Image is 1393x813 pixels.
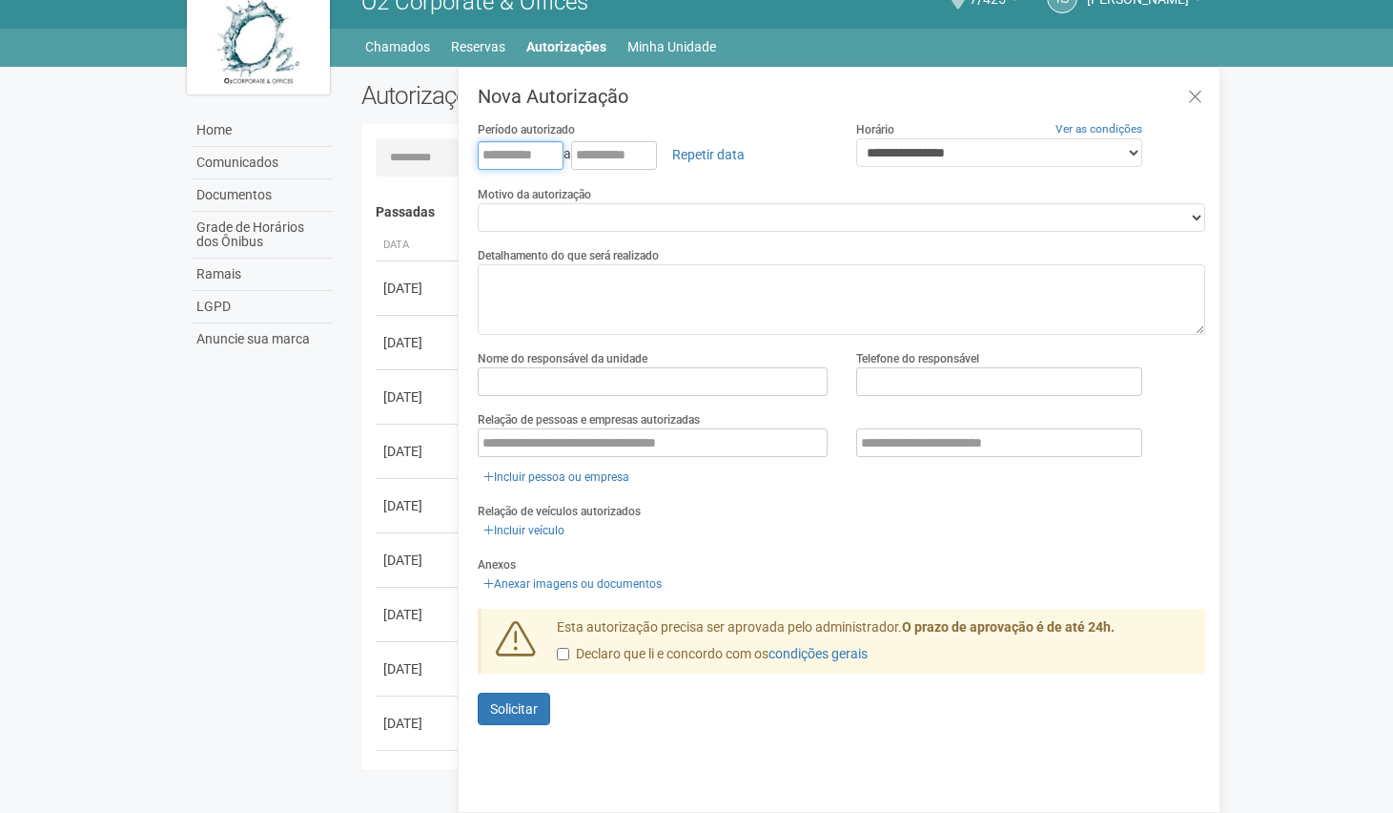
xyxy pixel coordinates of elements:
[526,33,606,60] a: Autorizações
[478,520,570,541] a: Incluir veículo
[383,659,454,678] div: [DATE]
[383,605,454,624] div: [DATE]
[543,618,1206,674] div: Esta autorização precisa ser aprovada pelo administrador.
[383,279,454,298] div: [DATE]
[478,467,635,488] a: Incluir pessoa ou empresa
[478,138,828,171] div: a
[478,503,641,520] label: Relação de veículos autorizados
[768,646,868,661] a: condições gerais
[192,179,333,212] a: Documentos
[557,648,569,660] input: Declaro que li e concordo com oscondições gerais
[383,333,454,352] div: [DATE]
[478,350,647,367] label: Nome do responsável da unidade
[383,387,454,406] div: [DATE]
[192,212,333,259] a: Grade de Horários dos Ônibus
[856,350,979,367] label: Telefone do responsável
[478,186,591,203] label: Motivo da autorização
[376,205,1193,219] h4: Passadas
[478,247,659,264] label: Detalhamento do que será realizado
[660,138,757,171] a: Repetir data
[383,442,454,461] div: [DATE]
[557,645,868,664] label: Declaro que li e concordo com os
[627,33,716,60] a: Minha Unidade
[383,714,454,733] div: [DATE]
[365,33,430,60] a: Chamados
[376,230,461,261] th: Data
[902,619,1115,635] strong: O prazo de aprovação é de até 24h.
[451,33,505,60] a: Reservas
[478,87,1205,106] h3: Nova Autorização
[383,551,454,570] div: [DATE]
[478,556,516,573] label: Anexos
[856,121,894,138] label: Horário
[490,701,538,717] span: Solicitar
[192,115,333,147] a: Home
[192,147,333,179] a: Comunicados
[478,121,575,138] label: Período autorizado
[478,411,700,428] label: Relação de pessoas e empresas autorizadas
[478,573,667,594] a: Anexar imagens ou documentos
[478,693,550,725] button: Solicitar
[1055,122,1142,135] a: Ver as condições
[383,496,454,515] div: [DATE]
[192,323,333,355] a: Anuncie sua marca
[192,259,333,291] a: Ramais
[361,81,769,110] h2: Autorizações
[192,291,333,323] a: LGPD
